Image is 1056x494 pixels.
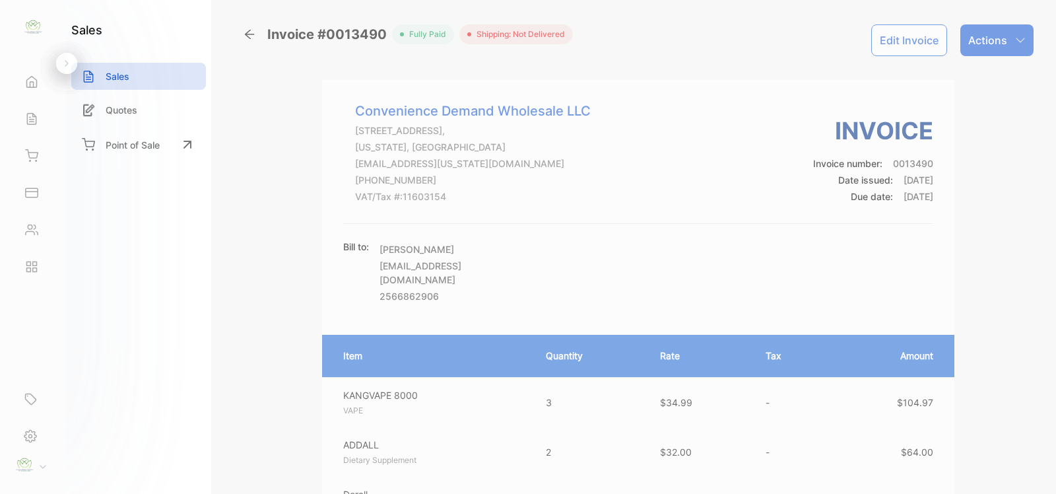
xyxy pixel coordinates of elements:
[766,396,815,409] p: -
[355,140,591,154] p: [US_STATE], [GEOGRAPHIC_DATA]
[15,455,34,475] img: profile
[471,28,565,40] span: Shipping: Not Delivered
[893,158,933,169] span: 0013490
[355,157,591,170] p: [EMAIL_ADDRESS][US_STATE][DOMAIN_NAME]
[355,190,591,203] p: VAT/Tax #: 11603154
[343,405,522,417] p: VAPE
[71,21,102,39] h1: sales
[851,191,893,202] span: Due date:
[343,454,522,466] p: Dietary Supplement
[267,24,392,44] span: Invoice #0013490
[71,63,206,90] a: Sales
[660,397,692,408] span: $34.99
[106,69,129,83] p: Sales
[766,445,815,459] p: -
[379,259,531,287] p: [EMAIL_ADDRESS][DOMAIN_NAME]
[355,101,591,121] p: Convenience Demand Wholesale LLC
[968,32,1007,48] p: Actions
[355,123,591,137] p: [STREET_ADDRESS],
[813,158,882,169] span: Invoice number:
[71,130,206,159] a: Point of Sale
[897,397,933,408] span: $104.97
[379,289,531,303] p: 2566862906
[546,349,634,363] p: Quantity
[71,96,206,123] a: Quotes
[960,24,1034,56] button: Actions
[841,349,933,363] p: Amount
[904,174,933,186] span: [DATE]
[813,113,933,149] h3: Invoice
[871,24,947,56] button: Edit Invoice
[766,349,815,363] p: Tax
[355,173,591,187] p: [PHONE_NUMBER]
[546,445,634,459] p: 2
[343,240,369,254] p: Bill to:
[343,438,522,452] p: ADDALL
[379,242,531,256] p: [PERSON_NAME]
[1001,439,1056,494] iframe: LiveChat chat widget
[343,349,519,363] p: Item
[23,17,43,37] img: logo
[660,349,739,363] p: Rate
[343,388,522,402] p: KANGVAPE 8000
[106,138,160,152] p: Point of Sale
[838,174,893,186] span: Date issued:
[901,446,933,458] span: $64.00
[106,103,137,117] p: Quotes
[546,396,634,409] p: 3
[660,446,692,458] span: $32.00
[904,191,933,202] span: [DATE]
[404,28,446,40] span: fully paid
